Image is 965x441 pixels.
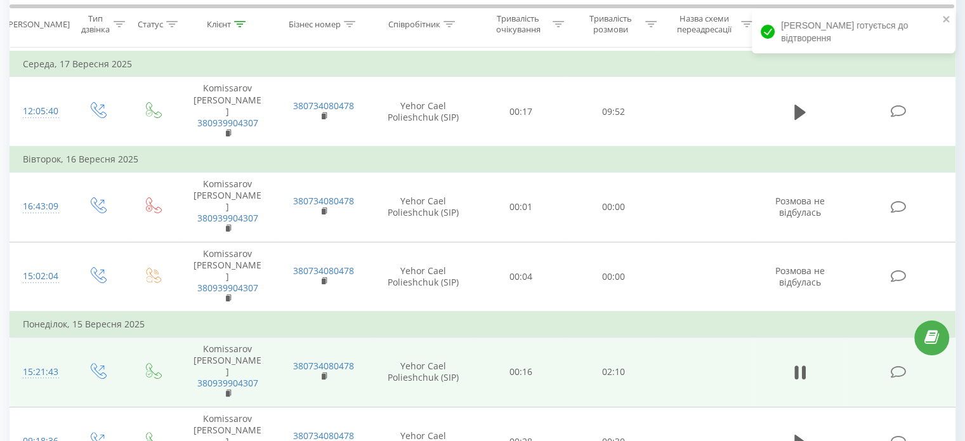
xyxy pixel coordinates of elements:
[293,360,354,372] a: 380734080478
[372,172,475,242] td: Yehor Cael Polieshchuk (SIP)
[180,77,275,147] td: Komissarov [PERSON_NAME]
[80,13,110,35] div: Тип дзвінка
[10,51,955,77] td: Середа, 17 Вересня 2025
[180,337,275,407] td: Komissarov [PERSON_NAME]
[567,242,659,312] td: 00:00
[475,242,567,312] td: 00:04
[567,172,659,242] td: 00:00
[10,147,955,172] td: Вівторок, 16 Вересня 2025
[293,100,354,112] a: 380734080478
[293,265,354,277] a: 380734080478
[942,14,951,26] button: close
[372,337,475,407] td: Yehor Cael Polieshchuk (SIP)
[23,99,56,124] div: 12:05:40
[752,10,955,53] div: [PERSON_NAME] готується до відтворення
[487,13,550,35] div: Тривалість очікування
[197,282,258,294] a: 380939904307
[475,77,567,147] td: 00:17
[372,77,475,147] td: Yehor Cael Polieshchuk (SIP)
[23,194,56,219] div: 16:43:09
[388,18,440,29] div: Співробітник
[475,172,567,242] td: 00:01
[775,265,825,288] span: Розмова не відбулась
[567,337,659,407] td: 02:10
[138,18,163,29] div: Статус
[23,360,56,385] div: 15:21:43
[207,18,231,29] div: Клієнт
[6,18,70,29] div: [PERSON_NAME]
[197,117,258,129] a: 380939904307
[197,377,258,389] a: 380939904307
[23,264,56,289] div: 15:02:04
[475,337,567,407] td: 00:16
[10,312,955,337] td: Понеділок, 15 Вересня 2025
[289,18,341,29] div: Бізнес номер
[567,77,659,147] td: 09:52
[671,13,738,35] div: Назва схеми переадресації
[180,172,275,242] td: Komissarov [PERSON_NAME]
[197,212,258,224] a: 380939904307
[579,13,642,35] div: Тривалість розмови
[180,242,275,312] td: Komissarov [PERSON_NAME]
[775,195,825,218] span: Розмова не відбулась
[293,195,354,207] a: 380734080478
[372,242,475,312] td: Yehor Cael Polieshchuk (SIP)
